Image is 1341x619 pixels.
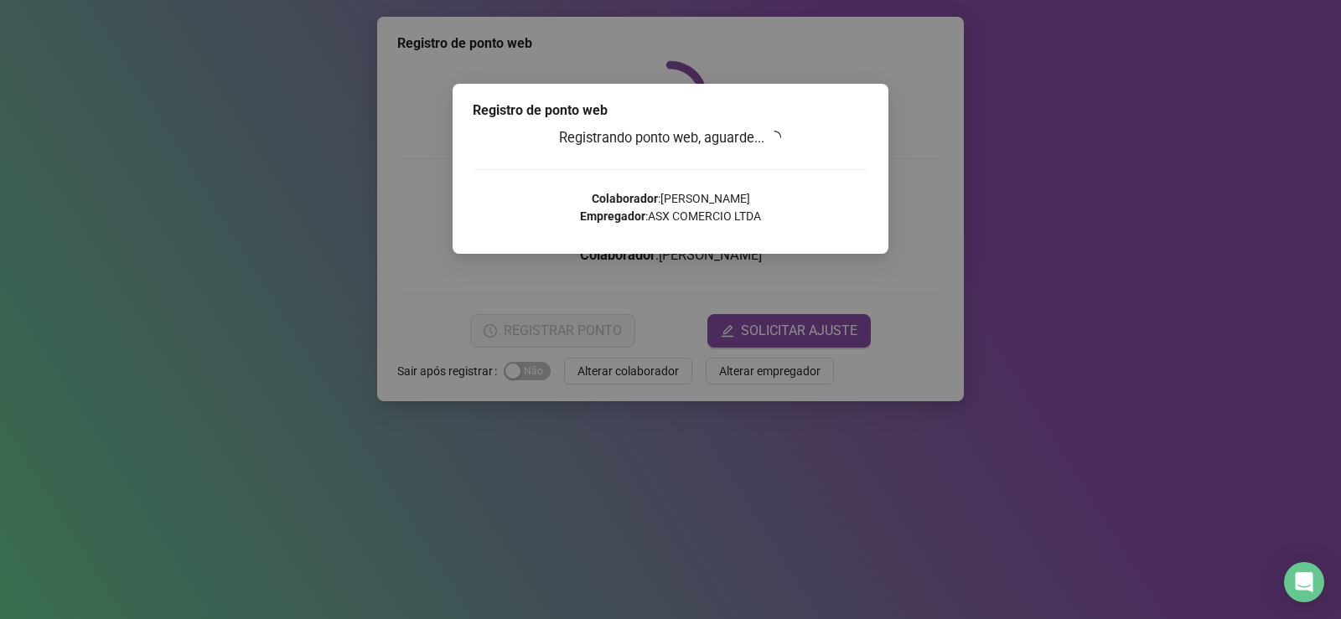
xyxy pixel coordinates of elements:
div: Open Intercom Messenger [1284,562,1324,602]
h3: Registrando ponto web, aguarde... [473,127,868,149]
span: loading [768,131,781,144]
strong: Empregador [580,209,645,223]
p: : [PERSON_NAME] : ASX COMERCIO LTDA [473,190,868,225]
strong: Colaborador [592,192,658,205]
div: Registro de ponto web [473,101,868,121]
